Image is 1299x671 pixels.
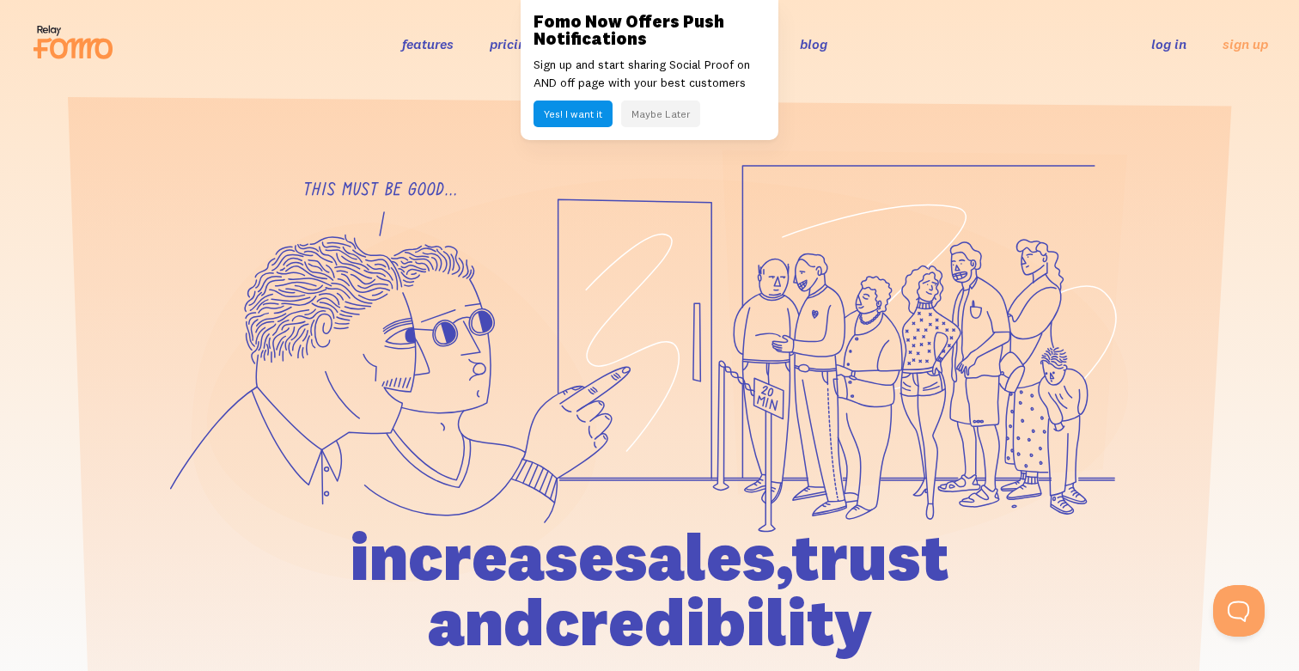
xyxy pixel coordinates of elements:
[490,35,534,52] a: pricing
[534,56,765,92] p: Sign up and start sharing Social Proof on AND off page with your best customers
[1223,35,1268,53] a: sign up
[621,101,700,127] button: Maybe Later
[1213,585,1265,637] iframe: Help Scout Beacon - Open
[800,35,827,52] a: blog
[534,13,765,47] h3: Fomo Now Offers Push Notifications
[1151,35,1186,52] a: log in
[534,101,613,127] button: Yes! I want it
[402,35,454,52] a: features
[252,524,1047,655] h1: increase sales, trust and credibility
